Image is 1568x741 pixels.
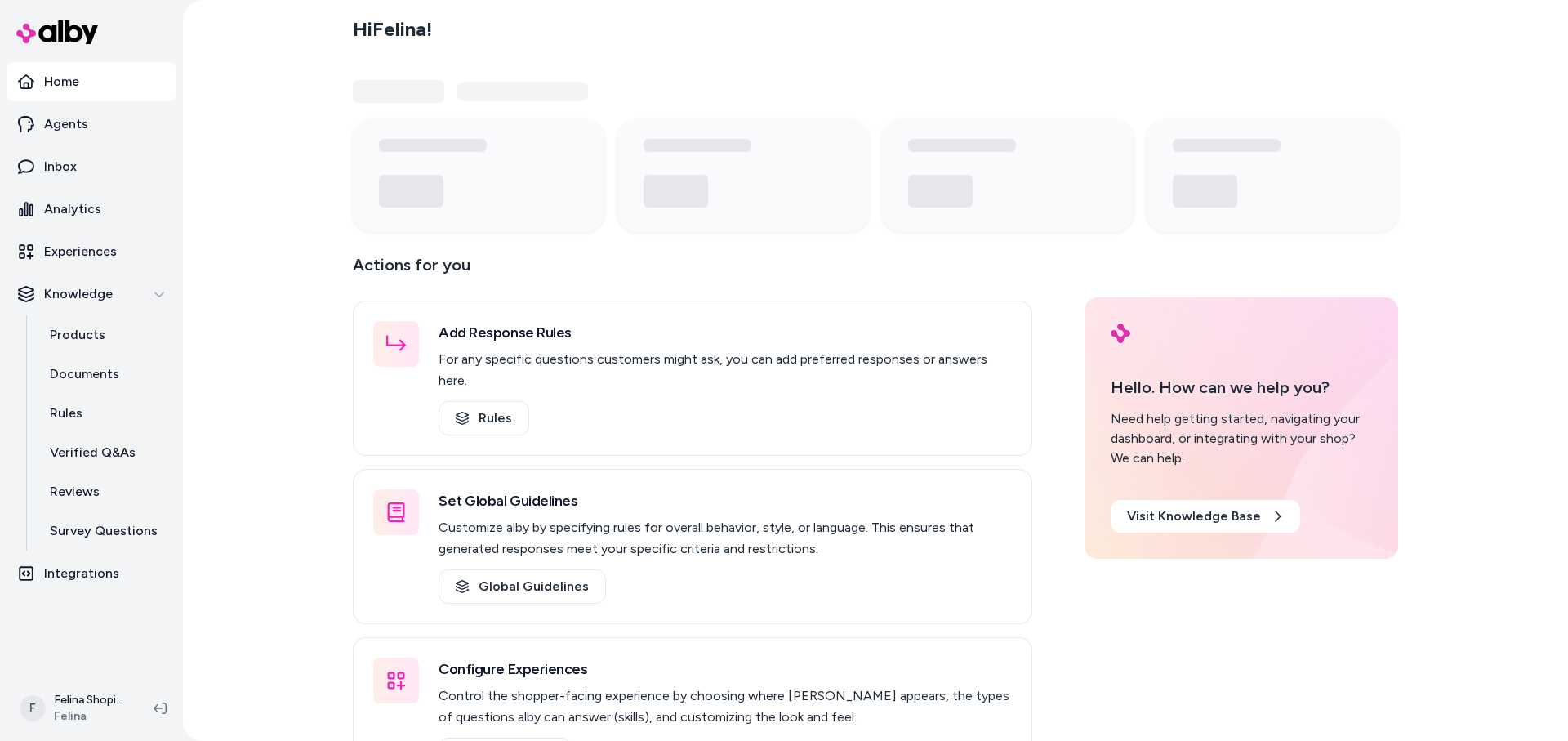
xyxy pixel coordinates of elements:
[50,521,158,541] p: Survey Questions
[439,517,1012,560] p: Customize alby by specifying rules for overall behavior, style, or language. This ensures that ge...
[1111,324,1130,343] img: alby Logo
[10,682,140,734] button: FFelina ShopifyFelina
[50,482,100,502] p: Reviews
[7,62,176,101] a: Home
[44,242,117,261] p: Experiences
[33,511,176,551] a: Survey Questions
[353,17,432,42] h2: Hi Felina !
[44,114,88,134] p: Agents
[7,232,176,271] a: Experiences
[33,394,176,433] a: Rules
[439,321,1012,344] h3: Add Response Rules
[7,275,176,314] button: Knowledge
[1111,500,1300,533] a: Visit Knowledge Base
[7,147,176,186] a: Inbox
[33,472,176,511] a: Reviews
[439,569,606,604] a: Global Guidelines
[439,349,1012,391] p: For any specific questions customers might ask, you can add preferred responses or answers here.
[439,401,529,435] a: Rules
[33,315,176,355] a: Products
[20,695,46,721] span: F
[50,443,136,462] p: Verified Q&As
[44,199,101,219] p: Analytics
[1111,375,1372,400] p: Hello. How can we help you?
[44,564,119,583] p: Integrations
[44,157,77,176] p: Inbox
[7,105,176,144] a: Agents
[16,20,98,44] img: alby Logo
[33,433,176,472] a: Verified Q&As
[439,658,1012,681] h3: Configure Experiences
[44,284,113,304] p: Knowledge
[54,708,127,725] span: Felina
[353,252,1032,291] p: Actions for you
[439,489,1012,512] h3: Set Global Guidelines
[1111,409,1372,468] div: Need help getting started, navigating your dashboard, or integrating with your shop? We can help.
[50,364,119,384] p: Documents
[44,72,79,92] p: Home
[54,692,127,708] p: Felina Shopify
[33,355,176,394] a: Documents
[439,685,1012,728] p: Control the shopper-facing experience by choosing where [PERSON_NAME] appears, the types of quest...
[50,404,82,423] p: Rules
[7,190,176,229] a: Analytics
[7,554,176,593] a: Integrations
[50,325,105,345] p: Products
